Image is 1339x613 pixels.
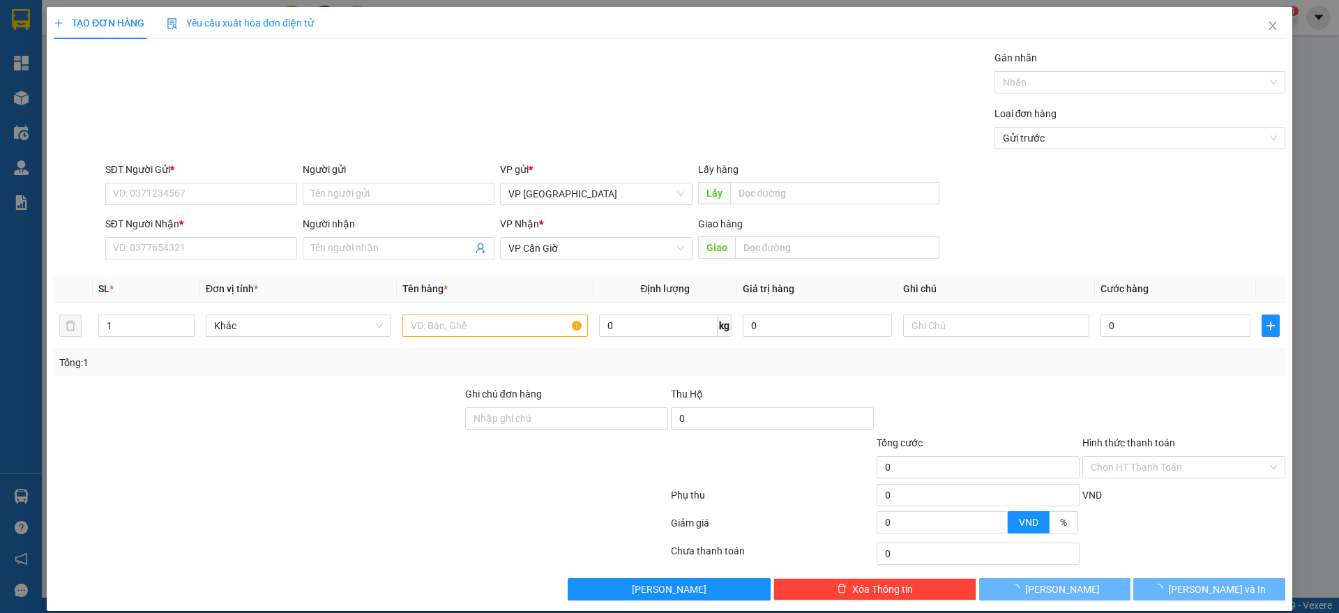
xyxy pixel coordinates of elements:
[1262,320,1279,331] span: plus
[465,388,542,400] label: Ghi chú đơn hàng
[476,243,487,254] span: user-add
[904,315,1089,337] input: Ghi Chú
[501,218,540,229] span: VP Nhận
[59,315,82,337] button: delete
[568,578,771,600] button: [PERSON_NAME]
[105,216,297,232] div: SĐT Người Nhận
[730,182,939,204] input: Dọc đường
[1060,517,1067,528] span: %
[167,18,178,29] img: icon
[1082,490,1102,501] span: VND
[774,578,977,600] button: deleteXóa Thông tin
[641,283,690,294] span: Định lượng
[402,283,448,294] span: Tên hàng
[509,183,684,204] span: VP Sài Gòn
[633,582,707,597] span: [PERSON_NAME]
[1134,578,1285,600] button: [PERSON_NAME] và In
[669,543,875,568] div: Chưa thanh toán
[105,162,297,177] div: SĐT Người Gửi
[877,437,923,448] span: Tổng cước
[1082,437,1175,448] label: Hình thức thanh toán
[698,218,743,229] span: Giao hàng
[852,582,913,597] span: Xóa Thông tin
[54,17,144,29] span: TẠO ĐƠN HÀNG
[509,238,684,259] span: VP Cần Giờ
[1168,582,1266,597] span: [PERSON_NAME] và In
[837,584,847,595] span: delete
[898,275,1095,303] th: Ghi chú
[1153,584,1168,593] span: loading
[303,216,494,232] div: Người nhận
[994,108,1057,119] label: Loại đơn hàng
[1011,584,1026,593] span: loading
[698,182,730,204] span: Lấy
[669,487,875,512] div: Phụ thu
[214,315,383,336] span: Khác
[698,164,739,175] span: Lấy hàng
[167,17,314,29] span: Yêu cầu xuất hóa đơn điện tử
[1003,128,1277,149] span: Gửi trước
[743,315,893,337] input: 0
[1019,517,1038,528] span: VND
[994,52,1037,63] label: Gán nhãn
[402,315,588,337] input: VD: Bàn, Ghế
[98,283,109,294] span: SL
[718,315,732,337] span: kg
[59,355,517,370] div: Tổng: 1
[206,283,258,294] span: Đơn vị tính
[54,18,63,28] span: plus
[1262,315,1280,337] button: plus
[735,236,939,259] input: Dọc đường
[698,236,735,259] span: Giao
[1253,7,1292,46] button: Close
[303,162,494,177] div: Người gửi
[1267,20,1278,31] span: close
[671,388,703,400] span: Thu Hộ
[743,283,794,294] span: Giá trị hàng
[465,407,668,430] input: Ghi chú đơn hàng
[1100,283,1149,294] span: Cước hàng
[979,578,1130,600] button: [PERSON_NAME]
[501,162,693,177] div: VP gửi
[1026,582,1100,597] span: [PERSON_NAME]
[669,515,875,540] div: Giảm giá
